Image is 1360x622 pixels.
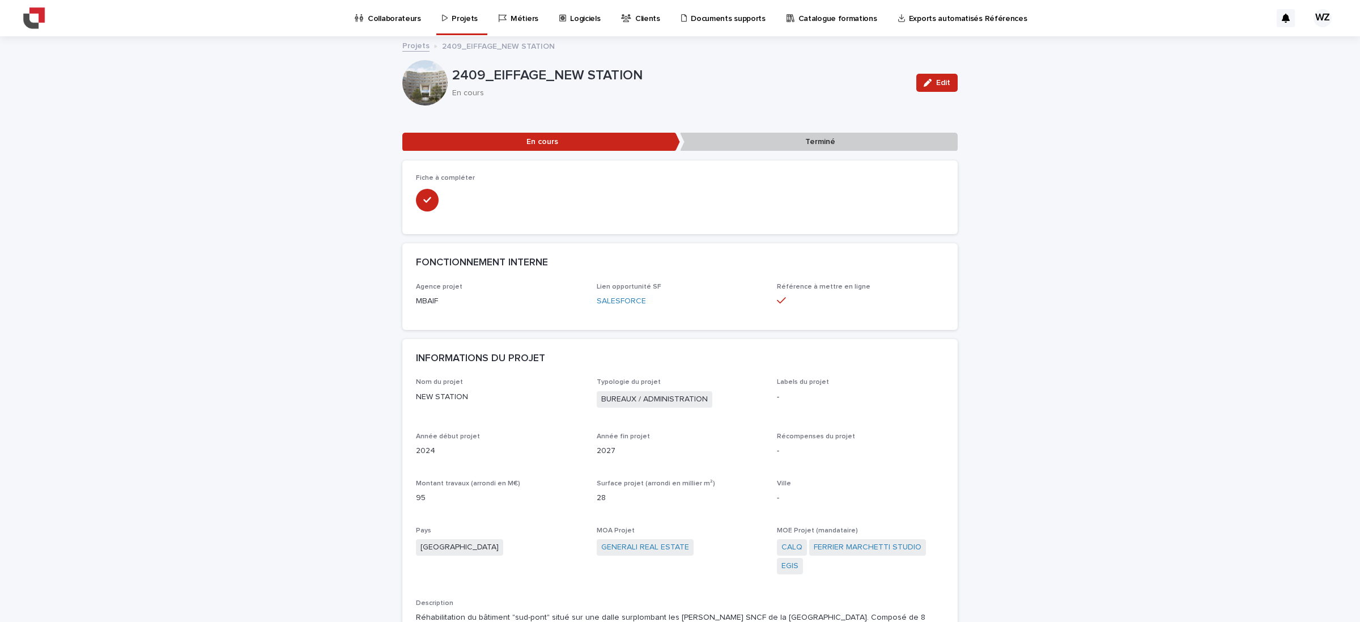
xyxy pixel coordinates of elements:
[781,560,798,572] a: EGIS
[416,433,480,440] span: Année début projet
[597,379,661,386] span: Typologie du projet
[416,257,548,269] h2: FONCTIONNEMENT INTERNE
[597,527,635,534] span: MOA Projet
[777,379,829,386] span: Labels du projet
[777,445,944,457] p: -
[416,539,503,556] span: [GEOGRAPHIC_DATA]
[452,67,907,84] p: 2409_EIFFAGE_NEW STATION
[442,39,555,52] p: 2409_EIFFAGE_NEW STATION
[777,391,944,403] p: -
[416,527,431,534] span: Pays
[597,297,646,305] a: SALESFORCE
[416,295,583,307] p: MBAIF
[601,541,689,553] a: GENERALI REAL ESTATE
[416,175,475,181] span: Fiche à compléter
[777,480,791,487] span: Ville
[452,88,903,98] p: En cours
[402,39,430,52] a: Projets
[777,527,858,534] span: MOE Projet (mandataire)
[416,480,520,487] span: Montant travaux (arrondi en M€)
[1314,9,1332,27] div: WZ
[777,284,870,290] span: Référence à mettre en ligne
[680,133,958,151] p: Terminé
[597,445,764,457] p: 2027
[23,7,45,29] img: YiAiwBLRm2aPEWe5IFcA
[597,492,764,504] p: 28
[781,541,802,553] a: CALQ
[416,391,583,403] p: NEW STATION
[597,433,650,440] span: Année fin projet
[416,445,583,457] p: 2024
[597,391,712,408] span: BUREAUX / ADMINISTRATION
[402,133,680,151] p: En cours
[416,284,462,290] span: Agence projet
[416,379,463,386] span: Nom du projet
[777,492,944,504] p: -
[416,353,545,365] h2: INFORMATIONS DU PROJET
[814,541,921,553] a: FERRIER MARCHETTI STUDIO
[597,284,661,290] span: Lien opportunité SF
[936,79,950,87] span: Edit
[416,600,453,607] span: Description
[416,492,583,504] p: 95
[777,433,855,440] span: Récompenses du projet
[916,74,958,92] button: Edit
[597,480,715,487] span: Surface projet (arrondi en millier m²)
